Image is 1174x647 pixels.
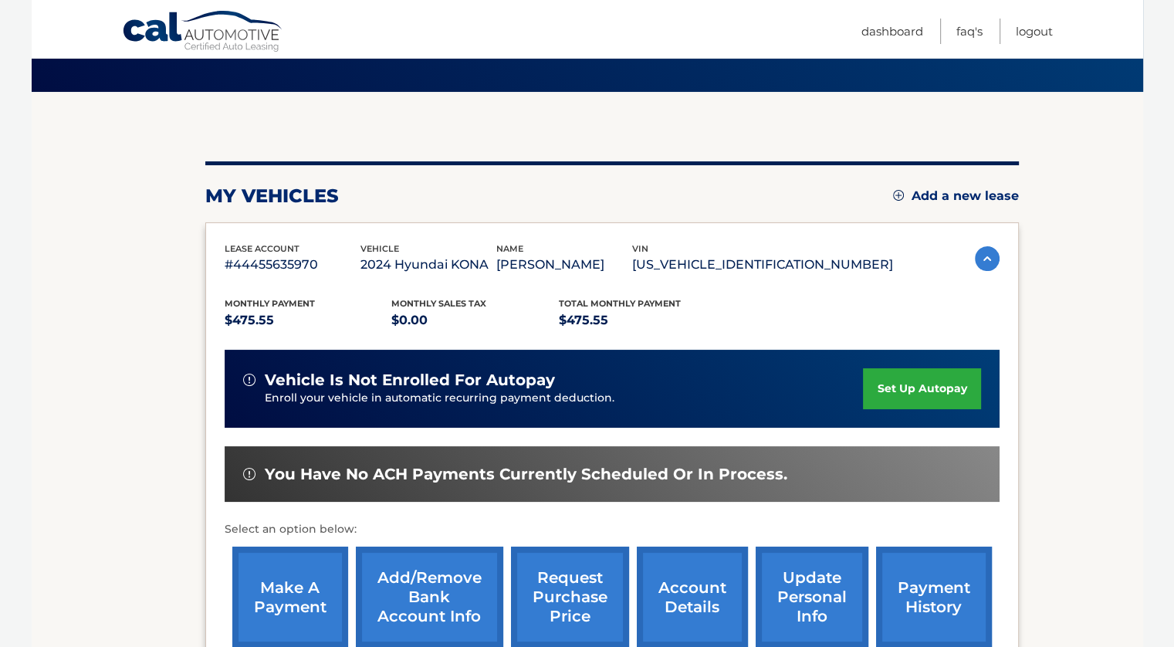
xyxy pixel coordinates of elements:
[559,310,726,331] p: $475.55
[265,371,555,390] span: vehicle is not enrolled for autopay
[205,185,339,208] h2: my vehicles
[360,243,399,254] span: vehicle
[975,246,1000,271] img: accordion-active.svg
[1016,19,1053,44] a: Logout
[225,310,392,331] p: $475.55
[265,465,787,484] span: You have no ACH payments currently scheduled or in process.
[632,243,648,254] span: vin
[893,190,904,201] img: add.svg
[265,390,864,407] p: Enroll your vehicle in automatic recurring payment deduction.
[496,243,523,254] span: name
[122,10,284,55] a: Cal Automotive
[243,374,255,386] img: alert-white.svg
[391,298,486,309] span: Monthly sales Tax
[225,298,315,309] span: Monthly Payment
[225,254,360,276] p: #44455635970
[225,520,1000,539] p: Select an option below:
[861,19,923,44] a: Dashboard
[496,254,632,276] p: [PERSON_NAME]
[391,310,559,331] p: $0.00
[225,243,299,254] span: lease account
[632,254,893,276] p: [US_VEHICLE_IDENTIFICATION_NUMBER]
[956,19,983,44] a: FAQ's
[893,188,1019,204] a: Add a new lease
[360,254,496,276] p: 2024 Hyundai KONA
[559,298,681,309] span: Total Monthly Payment
[863,368,980,409] a: set up autopay
[243,468,255,480] img: alert-white.svg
